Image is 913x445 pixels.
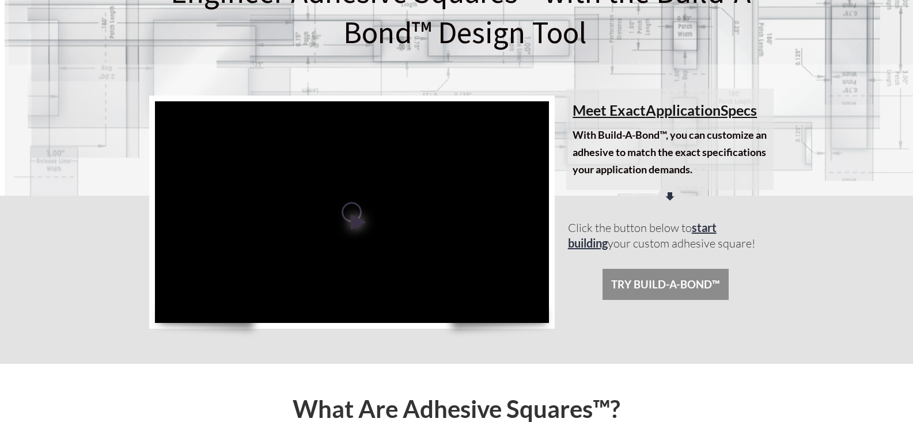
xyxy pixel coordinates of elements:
a: TRY BUILD-A-BOND™ [603,269,729,301]
span: With Build-A-Bond™, you can customize an adhesive to match the exact specifications your applicat... [573,128,767,176]
span: Application [646,101,721,119]
span: TRY BUILD-A-BOND™ [611,278,720,291]
h6: Click the button below to your custom adhesive square! [568,220,764,251]
span: Specs [721,101,757,119]
h2: What Are Adhesive Squares™? [149,393,764,425]
span: Meet Exact [573,101,646,119]
span: start building [568,220,717,250]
